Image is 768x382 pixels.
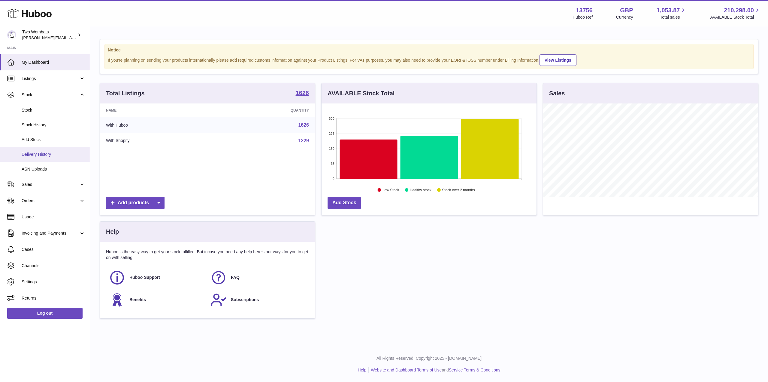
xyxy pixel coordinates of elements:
[22,107,85,113] span: Stock
[106,228,119,236] h3: Help
[7,308,83,319] a: Log out
[22,60,85,65] span: My Dashboard
[129,275,160,280] span: Huboo Support
[657,6,687,20] a: 1,053.87 Total sales
[22,166,85,172] span: ASN Uploads
[620,6,633,14] strong: GBP
[549,89,565,97] h3: Sales
[22,263,85,269] span: Channels
[210,270,306,286] a: FAQ
[616,14,633,20] div: Currency
[22,230,79,236] span: Invoicing and Payments
[210,292,306,308] a: Subscriptions
[540,54,576,66] a: View Listings
[129,297,146,303] span: Benefits
[22,247,85,252] span: Cases
[95,356,763,361] p: All Rights Reserved. Copyright 2025 - [DOMAIN_NAME]
[329,147,334,150] text: 150
[369,367,500,373] li: and
[328,197,361,209] a: Add Stock
[332,177,334,180] text: 0
[22,35,153,40] span: [PERSON_NAME][EMAIL_ADDRESS][PERSON_NAME][DOMAIN_NAME]
[710,14,761,20] span: AVAILABLE Stock Total
[442,188,475,192] text: Stock over 2 months
[660,14,687,20] span: Total sales
[410,188,432,192] text: Healthy stock
[22,295,85,301] span: Returns
[231,275,240,280] span: FAQ
[22,29,76,41] div: Two Wombats
[22,214,85,220] span: Usage
[329,117,334,120] text: 300
[329,132,334,135] text: 225
[106,197,165,209] a: Add products
[106,89,145,97] h3: Total Listings
[298,138,309,143] a: 1229
[7,30,16,39] img: philip.carroll@twowombats.com
[331,162,334,165] text: 75
[22,92,79,98] span: Stock
[22,76,79,82] span: Listings
[298,122,309,128] a: 1626
[100,117,216,133] td: With Huboo
[22,182,79,187] span: Sales
[576,6,593,14] strong: 13756
[231,297,259,303] span: Subscriptions
[328,89,395,97] h3: AVAILABLE Stock Total
[22,152,85,157] span: Delivery History
[109,292,204,308] a: Benefits
[657,6,680,14] span: 1,053.87
[296,90,309,97] a: 1626
[100,133,216,149] td: With Shopify
[710,6,761,20] a: 210,298.00 AVAILABLE Stock Total
[106,249,309,260] p: Huboo is the easy way to get your stock fulfilled. But incase you need any help here's our ways f...
[22,122,85,128] span: Stock History
[108,47,750,53] strong: Notice
[382,188,399,192] text: Low Stock
[358,368,367,372] a: Help
[100,103,216,117] th: Name
[108,54,750,66] div: If you're planning on sending your products internationally please add required customs informati...
[22,198,79,204] span: Orders
[371,368,442,372] a: Website and Dashboard Terms of Use
[216,103,315,117] th: Quantity
[449,368,500,372] a: Service Terms & Conditions
[296,90,309,96] strong: 1626
[573,14,593,20] div: Huboo Ref
[109,270,204,286] a: Huboo Support
[22,137,85,143] span: Add Stock
[724,6,754,14] span: 210,298.00
[22,279,85,285] span: Settings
